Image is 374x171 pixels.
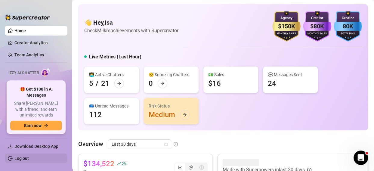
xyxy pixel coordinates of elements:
[78,139,103,148] article: Overview
[354,151,368,165] iframe: Intercom live chat
[303,15,331,21] div: Creator
[112,140,168,149] span: Last 30 days
[89,103,134,109] div: 📪 Unread Messages
[14,28,26,33] a: Home
[10,101,62,118] span: Share [PERSON_NAME] with a friend, and earn unlimited rewards
[183,113,187,117] span: arrow-right
[303,32,331,36] div: Monthly Sales
[83,159,114,169] article: $134,522
[14,156,29,161] a: Log out
[8,144,13,149] span: download
[208,71,253,78] div: 💵 Sales
[14,52,44,57] a: Team Analytics
[89,79,93,88] div: 5
[268,79,276,88] div: 24
[44,123,48,128] span: arrow-right
[208,79,221,88] div: $16
[178,165,182,169] span: line-chart
[10,121,62,130] button: Earn nowarrow-right
[5,14,50,20] img: logo-BBDzfeDw.svg
[334,11,362,42] img: blue-badge-DgoSNQY1.svg
[160,81,165,85] span: arrow-right
[84,27,178,34] article: Check Milki's achievements with Supercreator
[164,142,168,146] span: calendar
[199,165,204,169] span: dollar-circle
[84,18,178,27] h4: 👋 Hey, Isa
[268,71,313,78] div: 💬 Messages Sent
[8,70,39,76] span: Izzy AI Chatter
[89,53,141,61] h5: Live Metrics (Last Hour)
[272,22,301,31] div: $150K
[272,11,301,42] img: gold-badge-CigiZidd.svg
[272,32,301,36] div: Monthly Sales
[89,110,102,120] div: 112
[334,15,362,21] div: Creator
[334,32,362,36] div: Total Fans
[149,103,194,109] div: Risk Status
[89,71,134,78] div: 👩‍💻 Active Chatters
[14,144,58,149] span: Download Desktop App
[117,81,121,85] span: arrow-right
[189,165,193,169] span: pie-chart
[14,38,63,48] a: Creator Analytics
[272,15,301,21] div: Agency
[122,161,126,166] span: 2 %
[334,22,362,31] div: 80K
[10,86,62,98] span: 🎁 Get $100 in AI Messages
[149,79,153,88] div: 0
[41,68,51,76] img: AI Chatter
[303,22,331,31] div: $80K
[303,11,331,42] img: purple-badge-B9DA21FR.svg
[117,162,121,166] span: rise
[149,71,194,78] div: 😴 Snoozing Chatters
[101,79,110,88] div: 21
[24,123,42,128] span: Earn now
[174,142,178,146] span: info-circle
